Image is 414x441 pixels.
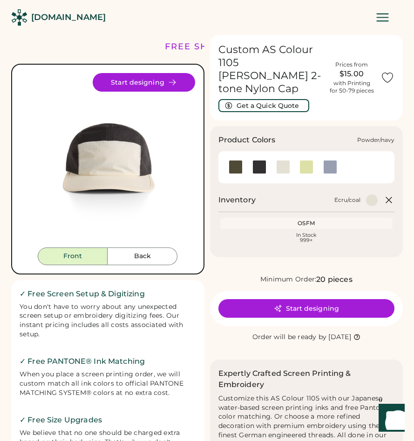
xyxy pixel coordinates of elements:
div: 1105 Style Image [20,73,195,247]
h2: Expertly Crafted Screen Printing & Embroidery [218,368,395,390]
div: When you place a screen printing order, we will custom match all ink colors to official PANTONE M... [20,370,196,398]
div: Prices from [335,61,368,68]
div: You don't have to worry about any unexpected screen setup or embroidery digitizing fees. Our inst... [20,302,196,340]
button: Start designing [93,73,195,92]
h2: ✓ Free PANTONE® Ink Matching [20,356,196,367]
img: 1105 - Ecru/coal Front Image [20,73,195,247]
div: Powder/navy [357,136,394,144]
button: Start designing [218,299,395,318]
div: FREE SHIPPING [165,40,245,53]
iframe: Front Chat [370,399,410,439]
h1: Custom AS Colour 1105 [PERSON_NAME] 2-tone Nylon Cap [218,43,323,95]
img: Rendered Logo - Screens [11,9,27,26]
div: In Stock 999+ [222,233,391,243]
div: Ecru/coal [334,196,360,204]
button: Get a Quick Quote [218,99,309,112]
button: Back [108,247,177,265]
div: with Printing for 50-79 pieces [330,80,374,94]
div: OSFM [222,220,391,227]
div: [DOMAIN_NAME] [31,12,106,23]
div: Order will be ready by [252,333,327,342]
div: Minimum Order: [260,275,317,284]
div: $15.00 [328,68,375,80]
div: [DATE] [328,333,351,342]
h3: Product Colors [218,134,276,146]
h2: Inventory [218,194,256,206]
div: 20 pieces [316,274,352,285]
h2: ✓ Free Size Upgrades [20,414,196,426]
button: Front [38,247,108,265]
h2: ✓ Free Screen Setup & Digitizing [20,288,196,300]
